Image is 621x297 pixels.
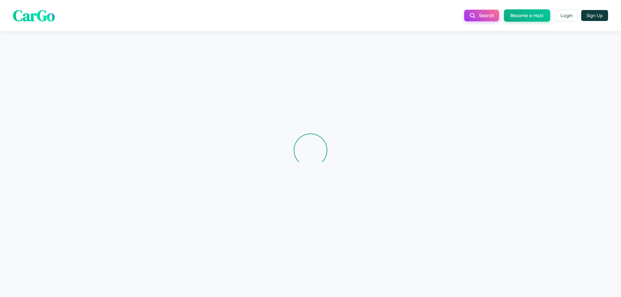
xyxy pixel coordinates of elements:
[581,10,608,21] button: Sign Up
[13,5,55,26] span: CarGo
[555,10,578,21] button: Login
[479,13,494,18] span: Search
[464,10,499,21] button: Search
[504,9,550,22] button: Become a Host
